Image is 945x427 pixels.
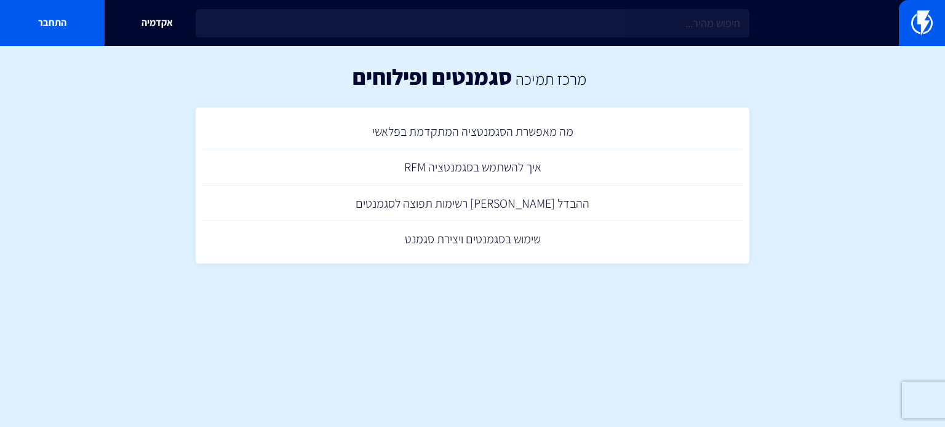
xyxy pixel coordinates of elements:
input: חיפוש מהיר... [196,9,749,37]
a: מה מאפשרת הסגמנטציה המתקדמת בפלאשי [202,114,743,150]
a: מרכז תמיכה [516,68,586,89]
a: איך להשתמש בסגמנטציה RFM [202,149,743,186]
a: שימוש בסגמנטים ויצירת סגמנט [202,221,743,257]
a: ההבדל [PERSON_NAME] רשימות תפוצה לסגמנטים [202,186,743,222]
h1: סגמנטים ופילוחים [353,65,512,89]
